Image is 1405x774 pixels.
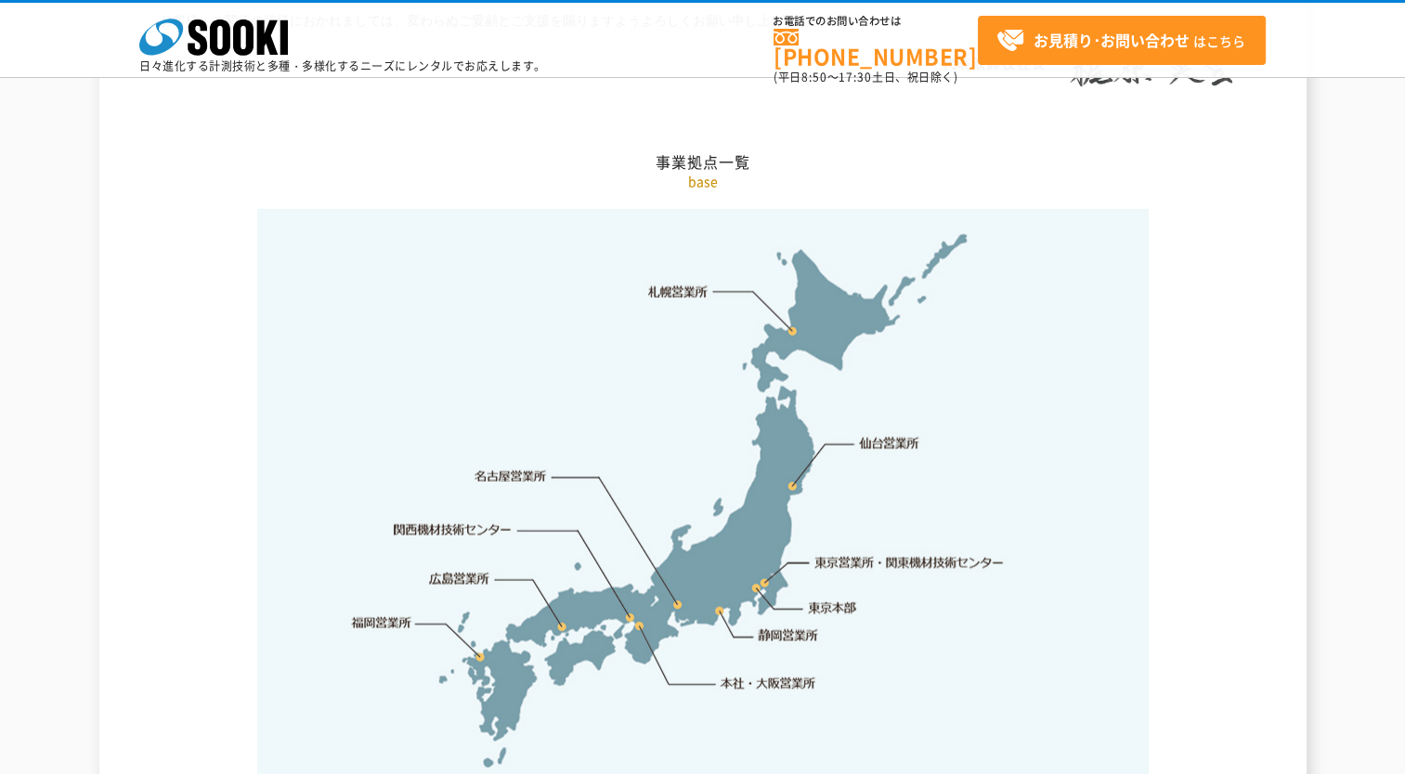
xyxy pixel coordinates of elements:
span: はこちら [996,27,1245,55]
strong: お見積り･お問い合わせ [1034,29,1190,51]
a: 静岡営業所 [758,626,818,645]
a: 東京営業所・関東機材技術センター [815,553,1006,572]
a: 本社・大阪営業所 [719,674,816,692]
p: base [160,172,1246,191]
a: 札幌営業所 [648,282,709,301]
span: 8:50 [801,69,827,85]
a: 関西機材技術センター [394,521,512,539]
a: 仙台営業所 [859,434,919,453]
span: (平日 ～ 土日、祝日除く) [774,69,957,85]
span: 17:30 [839,69,872,85]
p: 日々進化する計測技術と多種・多様化するニーズにレンタルでお応えします。 [139,60,546,71]
a: 東京本部 [809,600,857,618]
a: 名古屋営業所 [475,468,547,486]
a: [PHONE_NUMBER] [774,29,978,67]
a: 福岡営業所 [351,613,411,632]
span: お電話でのお問い合わせは [774,16,978,27]
a: 広島営業所 [430,569,490,587]
a: お見積り･お問い合わせはこちら [978,16,1266,65]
